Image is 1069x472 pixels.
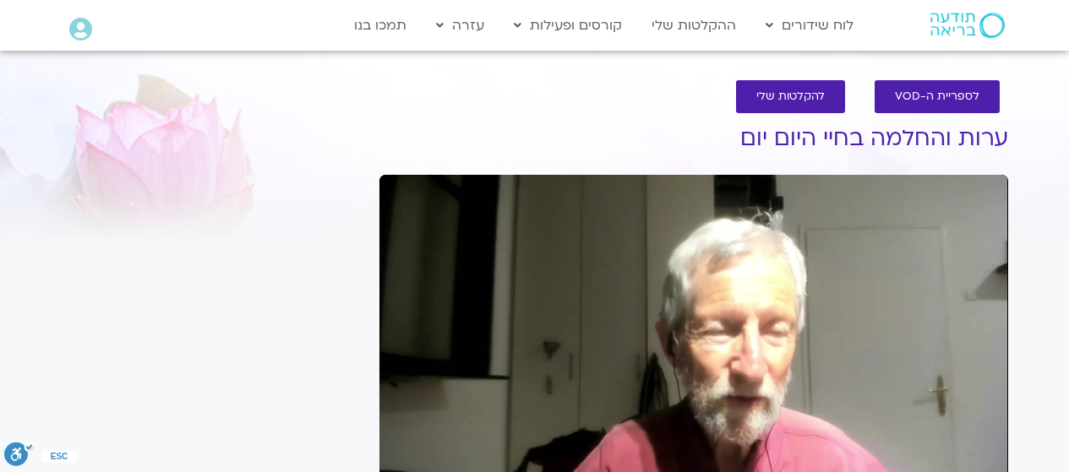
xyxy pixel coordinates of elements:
a: לספריית ה-VOD [875,80,1000,113]
img: תודעה בריאה [930,13,1005,38]
a: קורסים ופעילות [505,9,630,41]
a: עזרה [428,9,493,41]
a: לוח שידורים [757,9,862,41]
h1: ערות והחלמה בחיי היום יום [379,126,1008,151]
span: להקלטות שלי [756,90,825,103]
a: ההקלטות שלי [643,9,744,41]
span: לספריית ה-VOD [895,90,979,103]
a: תמכו בנו [346,9,415,41]
a: להקלטות שלי [736,80,845,113]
